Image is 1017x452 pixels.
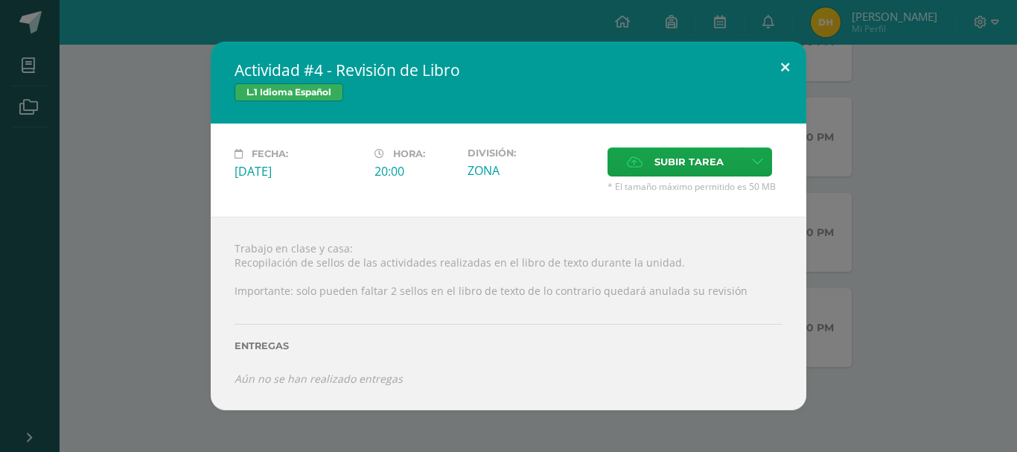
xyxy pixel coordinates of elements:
[235,372,403,386] i: Aún no se han realizado entregas
[608,180,782,193] span: * El tamaño máximo permitido es 50 MB
[468,162,596,179] div: ZONA
[235,83,343,101] span: L.1 Idioma Español
[252,148,288,159] span: Fecha:
[764,42,806,92] button: Close (Esc)
[235,60,782,80] h2: Actividad #4 - Revisión de Libro
[235,163,363,179] div: [DATE]
[393,148,425,159] span: Hora:
[211,217,806,410] div: Trabajo en clase y casa: Recopilación de sellos de las actividades realizadas en el libro de text...
[654,148,724,176] span: Subir tarea
[468,147,596,159] label: División:
[235,340,782,351] label: Entregas
[374,163,456,179] div: 20:00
